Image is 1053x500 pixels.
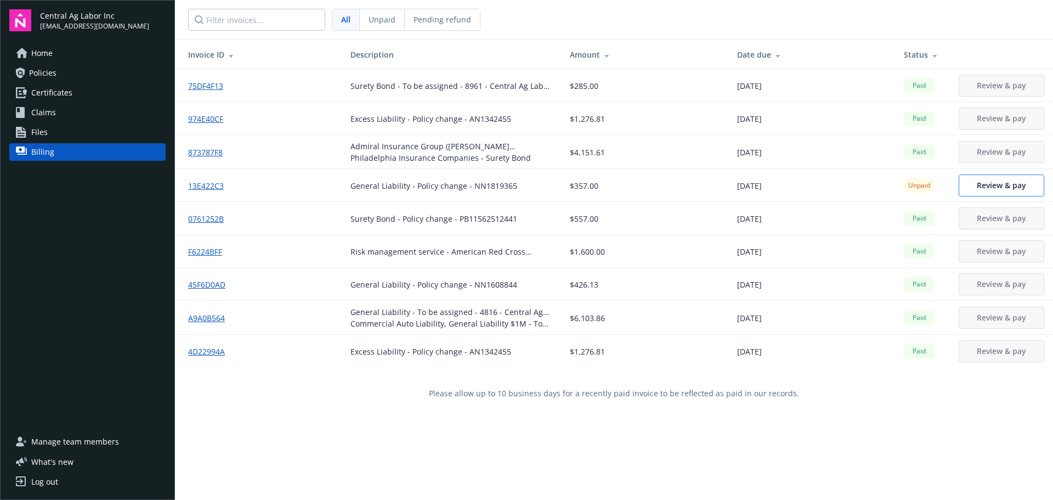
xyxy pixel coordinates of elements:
[175,368,1053,419] div: Please allow up to 10 business days for a recently paid invoice to be reflected as paid in our re...
[350,49,552,60] div: Description
[350,318,552,329] div: Commercial Auto Liability, General Liability $1M - To be assigned - 7770 - Central Ag Labor Inc -...
[977,346,1026,356] span: Review & pay
[350,213,517,224] div: Surety Bond - Policy change - PB11562512441
[977,246,1026,256] span: Review & pay
[31,123,48,141] span: Files
[908,313,930,323] span: Paid
[977,113,1026,123] span: Review & pay
[908,147,930,157] span: Paid
[9,104,166,121] a: Claims
[959,340,1044,362] button: Review & pay
[908,279,930,289] span: Paid
[737,147,762,158] span: [DATE]
[570,346,605,357] span: $1,276.81
[31,44,53,62] span: Home
[188,80,232,92] a: 75DF4F13
[350,306,552,318] div: General Liability - To be assigned - 4816 - Central Ag Labor Inc - [DATE] 1742431770381
[570,279,598,290] span: $426.13
[570,312,605,324] span: $6,103.86
[737,312,762,324] span: [DATE]
[737,49,886,60] div: Date due
[904,49,941,60] div: Status
[959,175,1044,196] a: Review & pay
[959,207,1044,229] button: Review & pay
[908,346,930,356] span: Paid
[570,147,605,158] span: $4,151.61
[737,246,762,257] span: [DATE]
[31,473,58,491] div: Log out
[31,143,54,161] span: Billing
[40,21,149,31] span: [EMAIL_ADDRESS][DOMAIN_NAME]
[737,279,762,290] span: [DATE]
[369,14,395,25] span: Unpaid
[350,346,511,357] div: Excess Liability - Policy change - AN1342455
[959,75,1044,97] button: Review & pay
[977,213,1026,223] span: Review & pay
[959,240,1044,262] button: Review & pay
[31,84,72,102] span: Certificates
[350,246,552,257] div: Risk management service - American Red Cross Certification Fee: $40/Certificate $40x40 = $1,600
[188,9,325,31] input: Filter invoices...
[188,279,234,290] a: 45F6D0AD
[350,141,552,152] div: Admiral Insurance Group ([PERSON_NAME] Corporation) - General Liability
[737,213,762,224] span: [DATE]
[977,312,1026,323] span: Review & pay
[31,104,56,121] span: Claims
[977,279,1026,289] span: Review & pay
[570,80,598,92] span: $285.00
[188,49,333,60] div: Invoice ID
[908,214,930,223] span: Paid
[977,180,1026,190] span: Review & pay
[188,180,233,192] a: 13E422C3
[350,152,552,164] div: Philadelphia Insurance Companies - Surety Bond
[9,433,166,451] a: Manage team members
[959,273,1044,295] button: Review & pay
[188,113,232,125] a: 974E40CF
[959,108,1044,130] button: Review & pay
[9,143,166,161] a: Billing
[737,180,762,192] span: [DATE]
[977,80,1026,91] span: Review & pay
[570,246,605,257] span: $1,600.00
[350,80,552,92] div: Surety Bond - To be assigned - 8961 - Central Ag Labor Inc - [DATE] 1739426454182
[31,433,119,451] span: Manage team members
[9,84,166,102] a: Certificates
[737,346,762,357] span: [DATE]
[350,113,511,125] div: Excess Liability - Policy change - AN1342455
[570,180,598,192] span: $357.00
[350,180,517,192] div: General Liability - Policy change - NN1819365
[570,213,598,224] span: $557.00
[908,246,930,256] span: Paid
[9,9,31,31] img: navigator-logo.svg
[9,123,166,141] a: Files
[737,80,762,92] span: [DATE]
[188,246,231,257] a: F6224BFF
[40,10,149,21] span: Central Ag Labor Inc
[350,279,517,290] div: General Liability - Policy change - NN1608844
[414,14,471,25] span: Pending refund
[908,81,930,91] span: Paid
[9,44,166,62] a: Home
[570,113,605,125] span: $1,276.81
[977,147,1026,157] span: Review & pay
[737,113,762,125] span: [DATE]
[40,9,166,31] button: Central Ag Labor Inc[EMAIL_ADDRESS][DOMAIN_NAME]
[188,213,233,224] a: 0761252B
[9,456,91,468] button: What's new
[188,312,234,324] a: A9A0B564
[31,456,73,468] span: What ' s new
[959,141,1044,163] button: Review & pay
[188,346,234,357] a: 4D22994A
[570,49,719,60] div: Amount
[29,64,56,82] span: Policies
[341,14,350,25] span: All
[9,64,166,82] a: Policies
[959,307,1044,329] button: Review & pay
[908,181,930,190] span: Unpaid
[908,114,930,123] span: Paid
[188,147,231,158] a: 873787F8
